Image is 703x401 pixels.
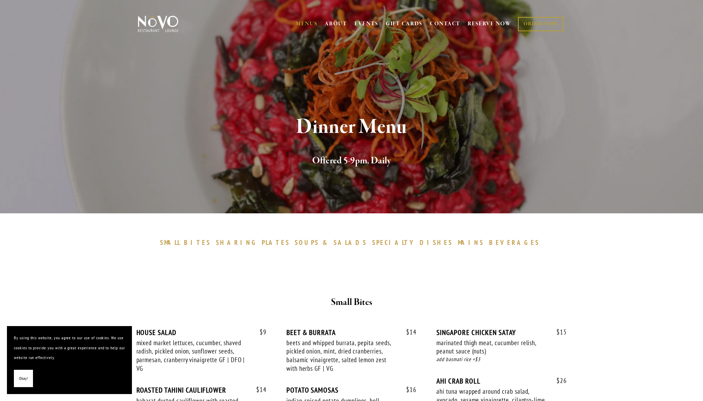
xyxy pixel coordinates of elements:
span: SPECIALTY [372,238,417,247]
a: ORDER NOW [518,17,563,31]
div: BEET & BURRATA [286,328,417,337]
a: EVENTS [354,20,378,27]
span: 9 [253,328,267,336]
div: AHI CRAB ROLL [436,377,567,385]
a: MENUS [296,20,318,27]
a: SMALLBITES [160,238,215,247]
span: PLATES [262,238,290,247]
span: $ [256,385,260,394]
div: HOUSE SALAD [136,328,267,337]
a: GIFT CARDS [386,17,422,31]
span: Okay! [19,374,28,384]
span: BITES [184,238,211,247]
p: By using this website, you agree to our use of cookies. We use cookies to provide you with a grea... [14,333,125,363]
div: mixed market lettuces, cucumber, shaved radish, pickled onion, sunflower seeds, parmesan, cranber... [136,339,247,373]
h2: Offered 5-9pm, Daily [149,154,554,168]
a: SPECIALTYDISHES [372,238,456,247]
span: DISHES [420,238,453,247]
span: $ [406,328,410,336]
span: SHARING [216,238,258,247]
span: $ [406,385,410,394]
span: 15 [550,328,567,336]
button: Okay! [14,370,33,387]
a: SHARINGPLATES [216,238,293,247]
a: MAINS [458,238,487,247]
section: Cookie banner [7,326,132,394]
h1: Dinner Menu [149,116,554,138]
span: & [323,238,330,247]
span: 26 [550,377,567,385]
a: RESERVE NOW [468,17,511,31]
span: BEVERAGES [489,238,540,247]
a: CONTACT [430,17,460,31]
span: SALADS [334,238,367,247]
div: SINGAPORE CHICKEN SATAY [436,328,567,337]
span: MAINS [458,238,484,247]
div: ROASTED TAHINI CAULIFLOWER [136,386,267,394]
span: $ [556,376,560,385]
a: ABOUT [325,20,347,27]
a: SOUPS&SALADS [295,238,370,247]
div: POTATO SAMOSAS [286,386,417,394]
div: add basmati rice +$3 [436,356,567,364]
div: beets and whipped burrata, pepita seeds, pickled onion, mint, dried cranberries, balsamic vinaigr... [286,339,397,373]
span: SOUPS [295,238,319,247]
span: $ [556,328,560,336]
strong: Small Bites [331,296,372,308]
span: 14 [249,386,267,394]
span: 14 [399,328,417,336]
span: 16 [399,386,417,394]
span: SMALL [160,238,181,247]
a: BEVERAGES [489,238,543,247]
img: Novo Restaurant &amp; Lounge [136,15,180,33]
span: $ [260,328,263,336]
div: marinated thigh meat, cucumber relish, peanut sauce (nuts) [436,339,547,356]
